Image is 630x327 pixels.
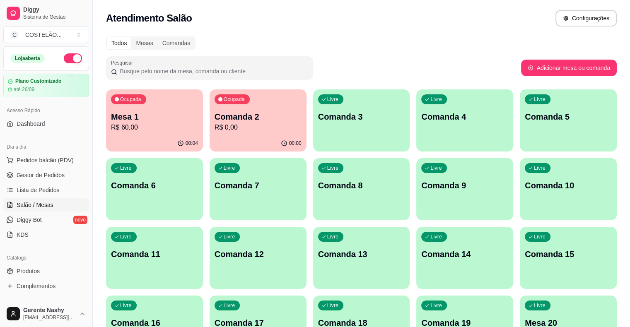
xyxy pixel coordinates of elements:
p: Livre [430,302,442,309]
p: Comanda 9 [421,180,508,191]
span: [EMAIL_ADDRESS][DOMAIN_NAME] [23,314,76,321]
p: Livre [534,302,546,309]
button: LivreComanda 3 [313,89,410,151]
p: Livre [327,302,339,309]
p: Comanda 7 [215,180,302,191]
button: Adicionar mesa ou comanda [521,60,617,76]
p: 00:04 [186,140,198,147]
p: Comanda 4 [421,111,508,123]
button: Gerente Nashy[EMAIL_ADDRESS][DOMAIN_NAME] [3,304,89,324]
p: Comanda 11 [111,248,198,260]
a: Plano Customizadoaté 26/09 [3,74,89,97]
p: Ocupada [224,96,245,103]
div: COSTELÃO ... [25,31,62,39]
p: Comanda 13 [318,248,405,260]
article: Plano Customizado [15,78,61,84]
span: Pedidos balcão (PDV) [17,156,74,164]
span: Complementos [17,282,56,290]
p: Livre [120,302,132,309]
span: Sistema de Gestão [23,14,86,20]
a: Gestor de Pedidos [3,168,89,182]
p: Livre [120,233,132,240]
span: KDS [17,231,29,239]
h2: Atendimento Salão [106,12,192,25]
button: Pedidos balcão (PDV) [3,154,89,167]
div: Loja aberta [10,54,45,63]
span: Salão / Mesas [17,201,53,209]
p: Comanda 14 [421,248,508,260]
a: Dashboard [3,117,89,130]
p: Ocupada [120,96,141,103]
div: Catálogo [3,251,89,264]
button: LivreComanda 6 [106,158,203,220]
span: Gestor de Pedidos [17,171,65,179]
p: Livre [224,302,235,309]
button: LivreComanda 13 [313,227,410,289]
p: Livre [224,165,235,171]
p: Comanda 12 [215,248,302,260]
div: Acesso Rápido [3,104,89,117]
p: Mesa 1 [111,111,198,123]
button: LivreComanda 4 [416,89,513,151]
span: Lista de Pedidos [17,186,60,194]
button: LivreComanda 8 [313,158,410,220]
button: LivreComanda 9 [416,158,513,220]
span: Diggy Bot [17,216,42,224]
button: LivreComanda 7 [210,158,307,220]
span: Dashboard [17,120,45,128]
button: Select a team [3,26,89,43]
p: Comanda 10 [525,180,612,191]
p: R$ 60,00 [111,123,198,132]
div: Comandas [158,37,195,49]
div: Dia a dia [3,140,89,154]
p: Livre [224,233,235,240]
a: DiggySistema de Gestão [3,3,89,23]
button: LivreComanda 12 [210,227,307,289]
a: KDS [3,228,89,241]
p: Livre [327,165,339,171]
span: C [10,31,19,39]
p: R$ 0,00 [215,123,302,132]
a: Lista de Pedidos [3,183,89,197]
p: 00:00 [289,140,302,147]
button: LivreComanda 11 [106,227,203,289]
p: Livre [120,165,132,171]
a: Salão / Mesas [3,198,89,212]
p: Comanda 8 [318,180,405,191]
p: Comanda 15 [525,248,612,260]
label: Pesquisar [111,59,136,66]
button: Configurações [555,10,617,26]
p: Livre [430,165,442,171]
input: Pesquisar [117,67,308,75]
button: LivreComanda 10 [520,158,617,220]
div: Todos [107,37,131,49]
p: Livre [534,233,546,240]
a: Diggy Botnovo [3,213,89,226]
div: Mesas [131,37,157,49]
p: Comanda 6 [111,180,198,191]
p: Livre [430,233,442,240]
a: Produtos [3,264,89,278]
p: Comanda 5 [525,111,612,123]
button: LivreComanda 5 [520,89,617,151]
p: Comanda 2 [215,111,302,123]
button: LivreComanda 15 [520,227,617,289]
button: OcupadaComanda 2R$ 0,0000:00 [210,89,307,151]
button: Alterar Status [64,53,82,63]
span: Gerente Nashy [23,307,76,314]
p: Livre [534,165,546,171]
button: OcupadaMesa 1R$ 60,0000:04 [106,89,203,151]
p: Livre [327,233,339,240]
p: Livre [430,96,442,103]
article: até 26/09 [14,86,34,93]
p: Livre [534,96,546,103]
a: Complementos [3,279,89,293]
p: Comanda 3 [318,111,405,123]
span: Diggy [23,6,86,14]
p: Livre [327,96,339,103]
span: Produtos [17,267,40,275]
button: LivreComanda 14 [416,227,513,289]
